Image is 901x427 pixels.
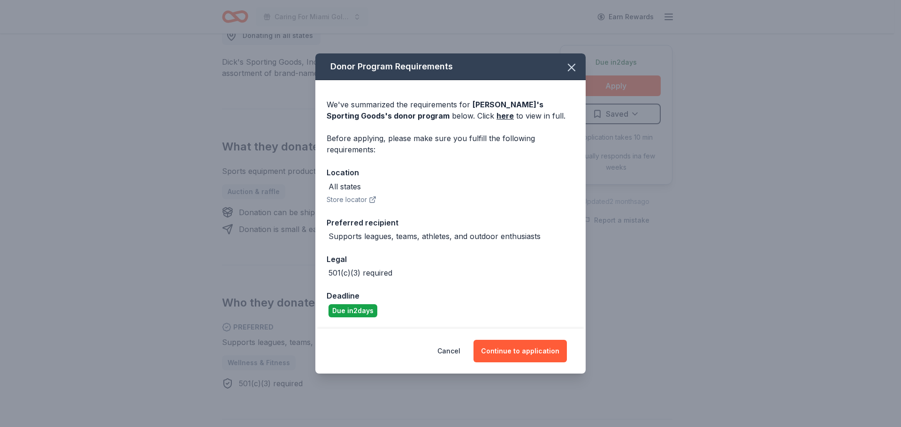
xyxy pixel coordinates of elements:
div: 501(c)(3) required [328,267,392,278]
div: Deadline [327,290,574,302]
button: Store locator [327,194,376,205]
div: Due in 2 days [328,304,377,317]
div: Supports leagues, teams, athletes, and outdoor enthusiasts [328,231,541,242]
a: here [496,110,514,121]
div: We've summarized the requirements for below. Click to view in full. [327,99,574,121]
button: Cancel [437,340,460,362]
div: Before applying, please make sure you fulfill the following requirements: [327,133,574,155]
div: Location [327,166,574,179]
div: Preferred recipient [327,217,574,229]
div: All states [328,181,361,192]
button: Continue to application [473,340,567,362]
div: Donor Program Requirements [315,53,586,80]
div: Legal [327,253,574,265]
